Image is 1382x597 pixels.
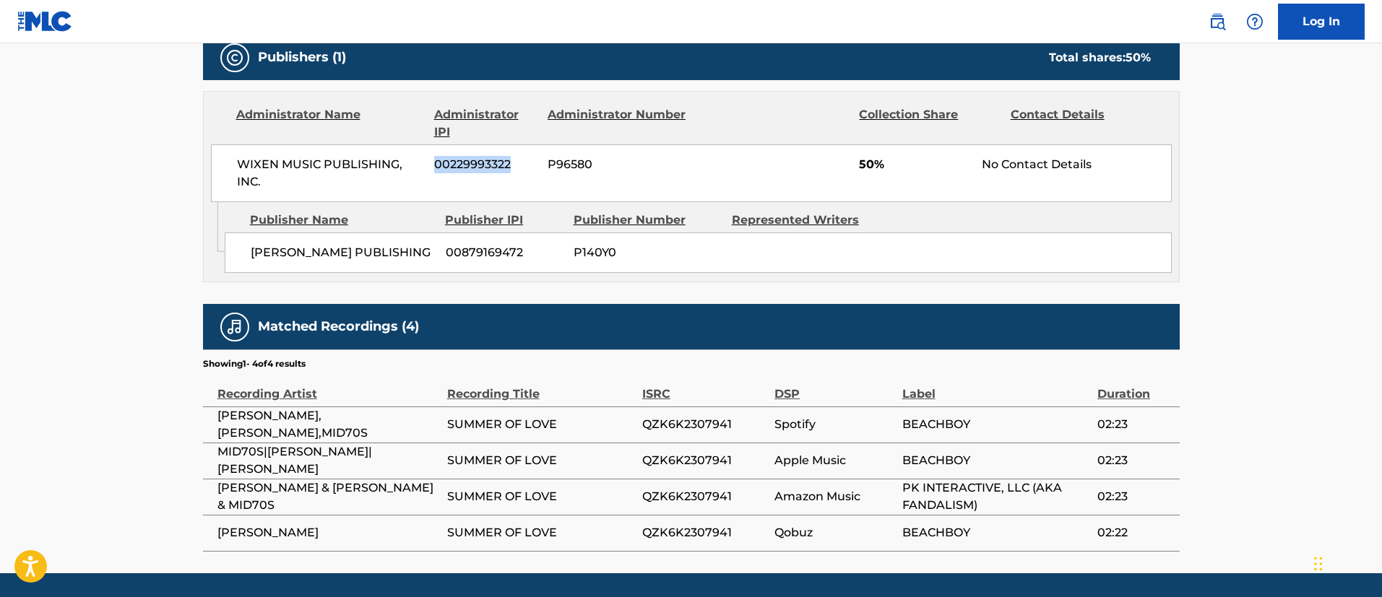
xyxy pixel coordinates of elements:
[1049,49,1151,66] div: Total shares:
[258,49,346,66] h5: Publishers (1)
[574,212,721,229] div: Publisher Number
[859,106,999,141] div: Collection Share
[434,156,537,173] span: 00229993322
[548,156,688,173] span: P96580
[774,416,894,433] span: Spotify
[217,479,440,514] span: [PERSON_NAME] & [PERSON_NAME] & MID70S
[1246,13,1264,30] img: help
[902,416,1090,433] span: BEACHBOY
[258,318,419,335] h5: Matched Recordings (4)
[1126,51,1151,64] span: 50 %
[982,156,1170,173] div: No Contact Details
[434,106,537,141] div: Administrator IPI
[447,488,635,505] span: SUMMER OF LOVE
[642,524,767,541] span: QZK6K2307941
[250,212,434,229] div: Publisher Name
[1310,528,1382,597] iframe: Chat Widget
[642,488,767,505] span: QZK6K2307941
[902,370,1090,403] div: Label
[859,156,971,173] span: 50%
[1209,13,1226,30] img: search
[217,524,440,541] span: [PERSON_NAME]
[1240,7,1269,36] div: Help
[447,416,635,433] span: SUMMER OF LOVE
[217,370,440,403] div: Recording Artist
[446,244,563,261] span: 00879169472
[226,49,243,66] img: Publishers
[642,370,767,403] div: ISRC
[548,106,688,141] div: Administrator Number
[642,416,767,433] span: QZK6K2307941
[774,524,894,541] span: Qobuz
[447,370,635,403] div: Recording Title
[17,11,73,32] img: MLC Logo
[1203,7,1232,36] a: Public Search
[251,244,435,261] span: [PERSON_NAME] PUBLISHING
[447,524,635,541] span: SUMMER OF LOVE
[203,357,306,370] p: Showing 1 - 4 of 4 results
[642,452,767,469] span: QZK6K2307941
[1097,416,1172,433] span: 02:23
[1097,370,1172,403] div: Duration
[1011,106,1151,141] div: Contact Details
[236,106,423,141] div: Administrator Name
[574,244,721,261] span: P140Y0
[774,370,894,403] div: DSP
[237,156,424,191] span: WIXEN MUSIC PUBLISHING, INC.
[1097,488,1172,505] span: 02:23
[217,407,440,442] span: [PERSON_NAME],[PERSON_NAME],MID70S
[217,443,440,478] span: MID70S|[PERSON_NAME]|[PERSON_NAME]
[732,212,879,229] div: Represented Writers
[1097,452,1172,469] span: 02:23
[774,488,894,505] span: Amazon Music
[902,452,1090,469] span: BEACHBOY
[774,452,894,469] span: Apple Music
[1314,542,1323,585] div: Drag
[1278,4,1365,40] a: Log In
[447,452,635,469] span: SUMMER OF LOVE
[226,318,243,336] img: Matched Recordings
[445,212,563,229] div: Publisher IPI
[902,479,1090,514] span: PK INTERACTIVE, LLC (AKA FANDALISM)
[1097,524,1172,541] span: 02:22
[902,524,1090,541] span: BEACHBOY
